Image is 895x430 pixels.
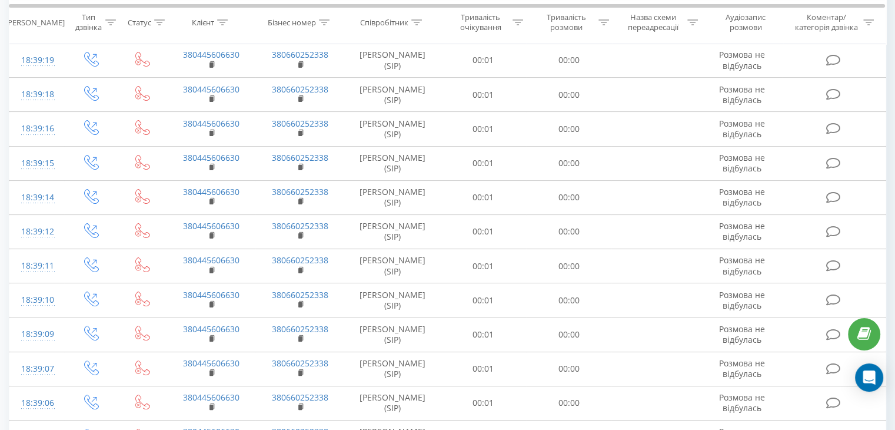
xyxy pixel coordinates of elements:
td: [PERSON_NAME] (SIP) [345,249,441,283]
div: [PERSON_NAME] [5,17,65,27]
td: [PERSON_NAME] (SIP) [345,43,441,77]
td: 00:00 [526,146,611,180]
div: 18:39:14 [21,186,52,209]
a: 380660252338 [272,358,328,369]
td: [PERSON_NAME] (SIP) [345,317,441,352]
a: 380660252338 [272,186,328,197]
div: 18:39:07 [21,358,52,381]
td: [PERSON_NAME] (SIP) [345,352,441,386]
div: Співробітник [360,17,408,27]
span: Розмова не відбулась [719,186,765,208]
div: 18:39:19 [21,49,52,72]
a: 380445606630 [183,152,239,163]
a: 380660252338 [272,289,328,300]
span: Розмова не відбулась [719,49,765,71]
span: Розмова не відбулась [719,254,765,276]
td: [PERSON_NAME] (SIP) [345,214,441,249]
div: 18:39:15 [21,152,52,175]
div: Open Intercom Messenger [855,363,883,392]
td: [PERSON_NAME] (SIP) [345,78,441,112]
td: 00:01 [441,352,526,386]
td: [PERSON_NAME] (SIP) [345,386,441,420]
a: 380445606630 [183,323,239,335]
span: Розмова не відбулась [719,289,765,311]
a: 380660252338 [272,220,328,231]
a: 380445606630 [183,118,239,129]
span: Розмова не відбулась [719,84,765,105]
a: 380660252338 [272,392,328,403]
td: [PERSON_NAME] (SIP) [345,180,441,214]
div: 18:39:09 [21,323,52,346]
div: 18:39:12 [21,220,52,243]
a: 380445606630 [183,49,239,60]
div: Тривалість розмови [537,12,595,32]
td: 00:00 [526,214,611,249]
td: 00:00 [526,43,611,77]
td: 00:00 [526,78,611,112]
td: 00:00 [526,283,611,317]
td: 00:00 [526,112,611,146]
a: 380445606630 [183,358,239,369]
a: 380445606630 [183,392,239,403]
a: 380660252338 [272,49,328,60]
span: Розмова не відбулась [719,152,765,174]
span: Розмова не відбулась [719,220,765,242]
td: 00:01 [441,112,526,146]
a: 380660252338 [272,118,328,129]
div: 18:39:16 [21,117,52,140]
td: 00:00 [526,386,611,420]
td: [PERSON_NAME] (SIP) [345,283,441,317]
td: 00:01 [441,78,526,112]
a: 380660252338 [272,152,328,163]
td: 00:01 [441,249,526,283]
td: 00:01 [441,386,526,420]
td: 00:01 [441,283,526,317]
div: Назва схеми переадресації [623,12,684,32]
div: 18:39:06 [21,392,52,415]
div: Тривалість очікування [451,12,510,32]
a: 380445606630 [183,220,239,231]
span: Розмова не відбулась [719,358,765,379]
td: 00:01 [441,180,526,214]
td: [PERSON_NAME] (SIP) [345,112,441,146]
div: Коментар/категорія дзвінка [791,12,860,32]
div: Клієнт [192,17,214,27]
span: Розмова не відбулась [719,392,765,414]
td: 00:00 [526,180,611,214]
td: 00:01 [441,43,526,77]
td: 00:00 [526,249,611,283]
a: 380445606630 [183,289,239,300]
div: Статус [128,17,151,27]
a: 380445606630 [183,254,239,266]
a: 380660252338 [272,323,328,335]
td: 00:01 [441,317,526,352]
div: 18:39:18 [21,83,52,106]
div: 18:39:10 [21,289,52,312]
a: 380660252338 [272,84,328,95]
a: 380445606630 [183,186,239,197]
td: 00:00 [526,352,611,386]
td: 00:01 [441,146,526,180]
td: [PERSON_NAME] (SIP) [345,146,441,180]
div: Бізнес номер [268,17,316,27]
td: 00:00 [526,317,611,352]
a: 380660252338 [272,254,328,266]
span: Розмова не відбулась [719,323,765,345]
a: 380445606630 [183,84,239,95]
div: 18:39:11 [21,254,52,277]
div: Аудіозапис розмови [711,12,780,32]
div: Тип дзвінка [74,12,102,32]
td: 00:01 [441,214,526,249]
span: Розмова не відбулась [719,118,765,140]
